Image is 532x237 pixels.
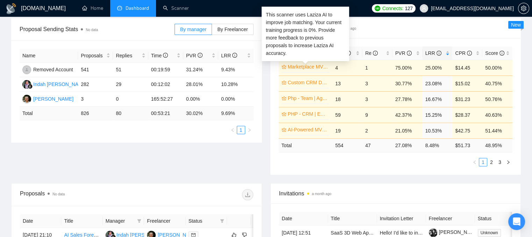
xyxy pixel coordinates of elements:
th: Manager [103,214,144,228]
th: Replies [113,49,148,63]
span: info-circle [437,51,441,56]
span: 127 [405,5,412,12]
span: dashboard [117,6,122,10]
td: 50.00% [482,60,512,76]
span: info-circle [163,53,168,58]
td: 0 [113,92,148,107]
a: Unknown [478,230,504,235]
span: info-circle [373,51,378,56]
td: 4 [332,60,362,76]
li: Next Page [504,158,512,166]
td: 1 [362,60,392,76]
span: Scanner Breakdown [279,24,513,33]
a: AL[PERSON_NAME] [22,96,73,101]
div: Removed Account [33,66,73,73]
li: Previous Page [228,126,237,134]
td: 8.48 % [423,138,453,152]
td: 3 [362,76,392,91]
td: 40.63% [482,107,512,123]
span: By manager [180,27,206,32]
button: setting [518,3,529,14]
th: Freelancer [426,212,475,225]
a: AI-Powered MVP Scanner [288,126,328,134]
th: Status [475,212,524,225]
span: No data [86,28,98,32]
td: 826 [78,107,113,120]
span: Invitations [279,189,512,198]
a: Php - Team | Agency [288,94,328,102]
th: Title [328,212,377,225]
div: This scanner uses Laziza AI to improve job matching. Your current training progress is 0 %. Provi... [266,11,345,57]
th: Invitation Letter [377,212,426,225]
td: 13 [332,76,362,91]
td: 0.00% [183,92,218,107]
a: PHP - CRM | ERP | Dashboard [288,110,328,118]
button: right [245,126,254,134]
span: info-circle [407,51,412,56]
a: 1 [237,126,245,134]
td: 80 [113,107,148,120]
td: $31.23 [452,91,482,107]
td: 59 [332,107,362,123]
span: LRR [221,53,237,58]
td: 15.25% [423,107,453,123]
img: AL [22,95,31,103]
td: 282 [78,77,113,92]
td: 27.08 % [392,138,423,152]
a: Marketplace MVP Scanner [288,63,328,71]
span: Dashboard [126,5,149,11]
td: 28.01% [183,77,218,92]
span: PVR [186,53,203,58]
td: 2 [362,123,392,138]
span: mail [191,233,196,237]
a: homeHome [82,5,103,11]
td: 27.78% [392,91,423,107]
span: info-circle [232,53,237,58]
a: 1 [479,158,487,166]
span: filter [137,219,141,223]
th: Name [20,49,78,63]
td: 19 [332,123,362,138]
span: crown [282,80,286,85]
span: crown [282,96,286,101]
button: left [228,126,237,134]
img: logo [6,3,17,14]
td: 29 [113,77,148,92]
td: 51.44% [482,123,512,138]
img: RA [22,65,31,74]
td: 23.08% [423,76,453,91]
td: 00:19:59 [148,63,183,77]
th: Freelancer [144,214,185,228]
img: IA [22,80,31,89]
span: user [421,6,426,11]
li: 2 [487,158,496,166]
span: left [230,128,235,132]
td: Total [279,138,333,152]
td: 40.75% [482,76,512,91]
td: 16.67% [423,91,453,107]
img: upwork-logo.png [375,6,380,11]
img: gigradar-bm.png [28,84,33,89]
span: crown [282,64,286,69]
td: 42.37% [392,107,423,123]
span: right [506,160,510,164]
a: IAIndah [PERSON_NAME] [22,81,87,87]
span: Proposals [81,52,105,59]
td: $42.75 [452,123,482,138]
span: right [247,128,251,132]
span: No data [52,192,65,196]
a: 3 [496,158,504,166]
button: left [470,158,479,166]
th: Date [279,212,328,225]
span: Proposal Sending Stats [20,25,175,34]
span: Unknown [478,229,501,237]
li: Previous Page [470,158,479,166]
div: Proposals [20,189,136,200]
td: 3 [78,92,113,107]
td: 9.43% [218,63,253,77]
td: 21.05% [392,123,423,138]
span: Connects: [382,5,403,12]
a: [PERSON_NAME] [429,229,479,235]
td: 48.95 % [482,138,512,152]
